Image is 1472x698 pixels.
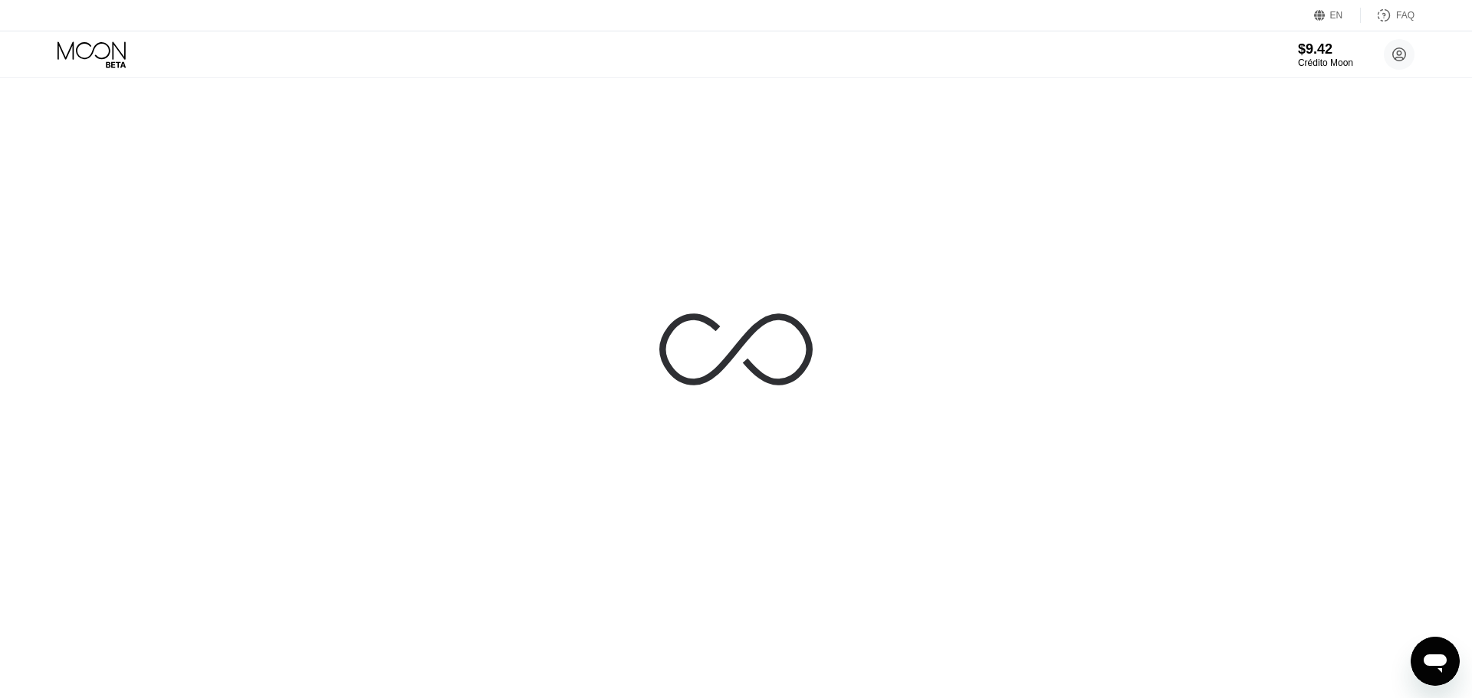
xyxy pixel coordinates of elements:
[1411,637,1460,686] iframe: Botón para iniciar la ventana de mensajería
[1396,10,1414,21] div: FAQ
[1298,41,1353,57] div: $9.42
[1298,41,1353,68] div: $9.42Crédito Moon
[1330,10,1343,21] div: EN
[1298,57,1353,68] div: Crédito Moon
[1361,8,1414,23] div: FAQ
[1314,8,1361,23] div: EN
